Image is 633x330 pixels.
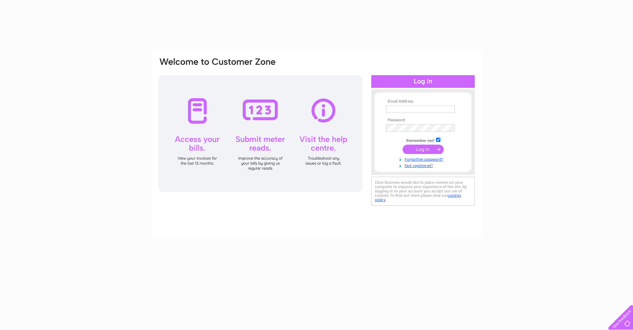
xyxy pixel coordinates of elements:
[386,162,462,168] a: Not registered?
[384,118,462,123] th: Password:
[371,177,475,206] div: Clear Business would like to place cookies on your computer to improve your experience of the sit...
[384,137,462,143] td: Remember me?
[384,99,462,104] th: Email Address:
[386,156,462,162] a: Forgotten password?
[375,193,461,202] a: cookies policy
[403,145,444,154] input: Submit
